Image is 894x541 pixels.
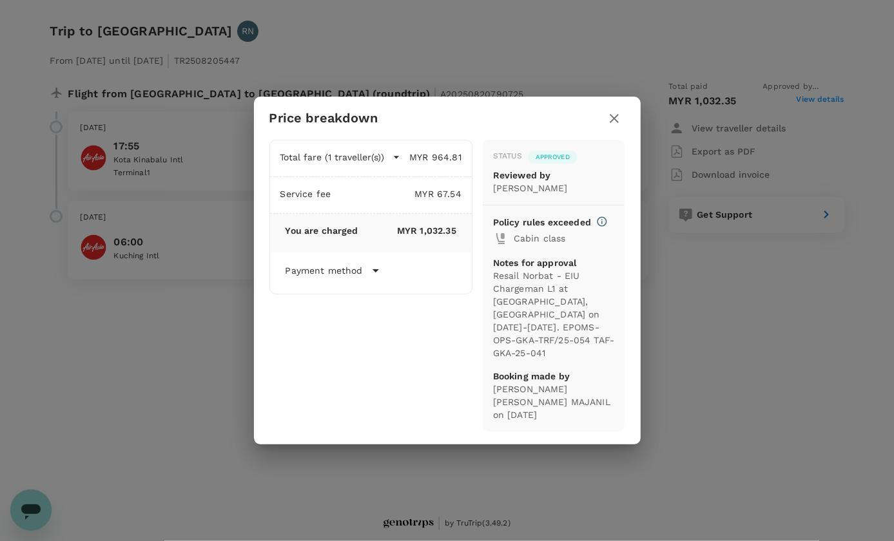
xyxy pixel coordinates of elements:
p: You are charged [286,224,358,237]
h6: Price breakdown [269,108,378,128]
p: Service fee [280,187,331,200]
p: Notes for approval [493,256,615,269]
p: [PERSON_NAME] [493,182,615,195]
p: Cabin class [514,232,615,245]
p: [PERSON_NAME] [PERSON_NAME] MAJANIL on [DATE] [493,383,615,421]
span: Approved [528,153,578,162]
p: MYR 67.54 [331,187,462,200]
p: MYR 1,032.35 [358,224,456,237]
p: Payment method [286,264,363,277]
div: Status [493,150,523,163]
p: Policy rules exceeded [493,216,591,229]
p: Reviewed by [493,169,615,182]
button: Total fare (1 traveller(s)) [280,151,400,164]
p: Resail Norbat - EIU Chargeman L1 at [GEOGRAPHIC_DATA], [GEOGRAPHIC_DATA] on [DATE]-[DATE]. EPOMS-... [493,269,615,359]
p: MYR 964.81 [400,151,462,164]
p: Total fare (1 traveller(s)) [280,151,385,164]
p: Booking made by [493,370,615,383]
